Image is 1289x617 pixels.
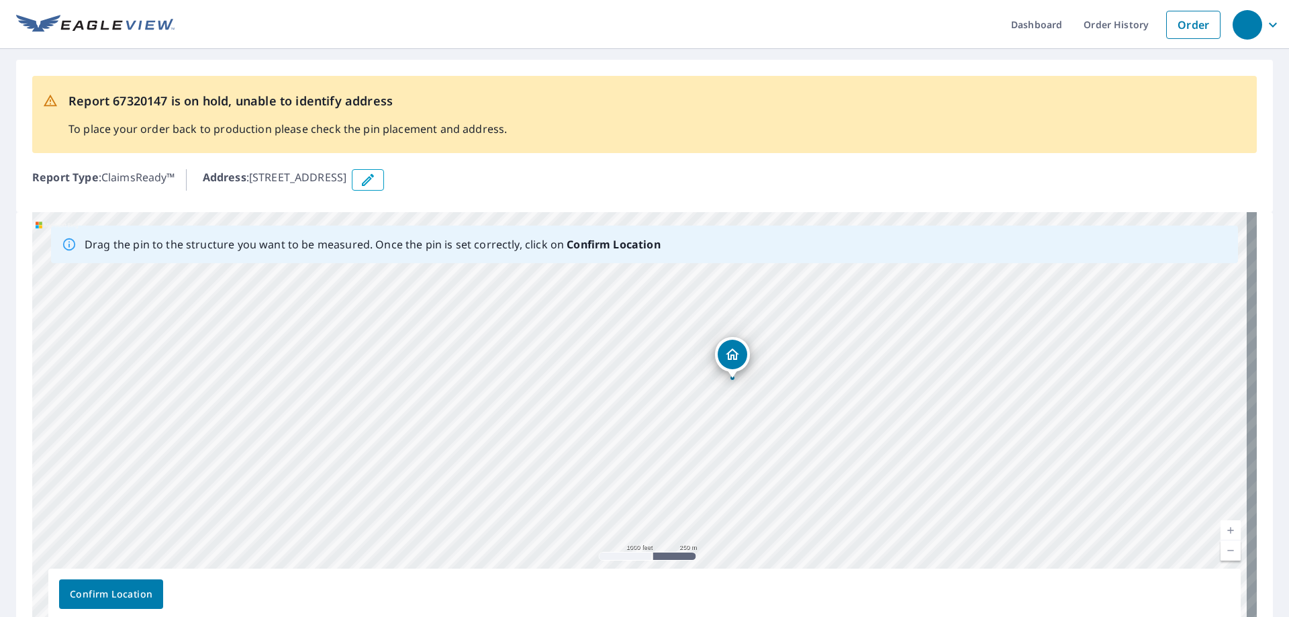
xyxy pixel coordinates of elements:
[1221,540,1241,561] a: Current Level 15, Zoom Out
[567,237,660,252] b: Confirm Location
[68,92,507,110] p: Report 67320147 is on hold, unable to identify address
[16,15,175,35] img: EV Logo
[68,121,507,137] p: To place your order back to production please check the pin placement and address.
[32,170,99,185] b: Report Type
[1221,520,1241,540] a: Current Level 15, Zoom In
[32,169,175,191] p: : ClaimsReady™
[70,586,152,603] span: Confirm Location
[1166,11,1221,39] a: Order
[85,236,661,252] p: Drag the pin to the structure you want to be measured. Once the pin is set correctly, click on
[59,579,163,609] button: Confirm Location
[203,169,347,191] p: : [STREET_ADDRESS]
[203,170,246,185] b: Address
